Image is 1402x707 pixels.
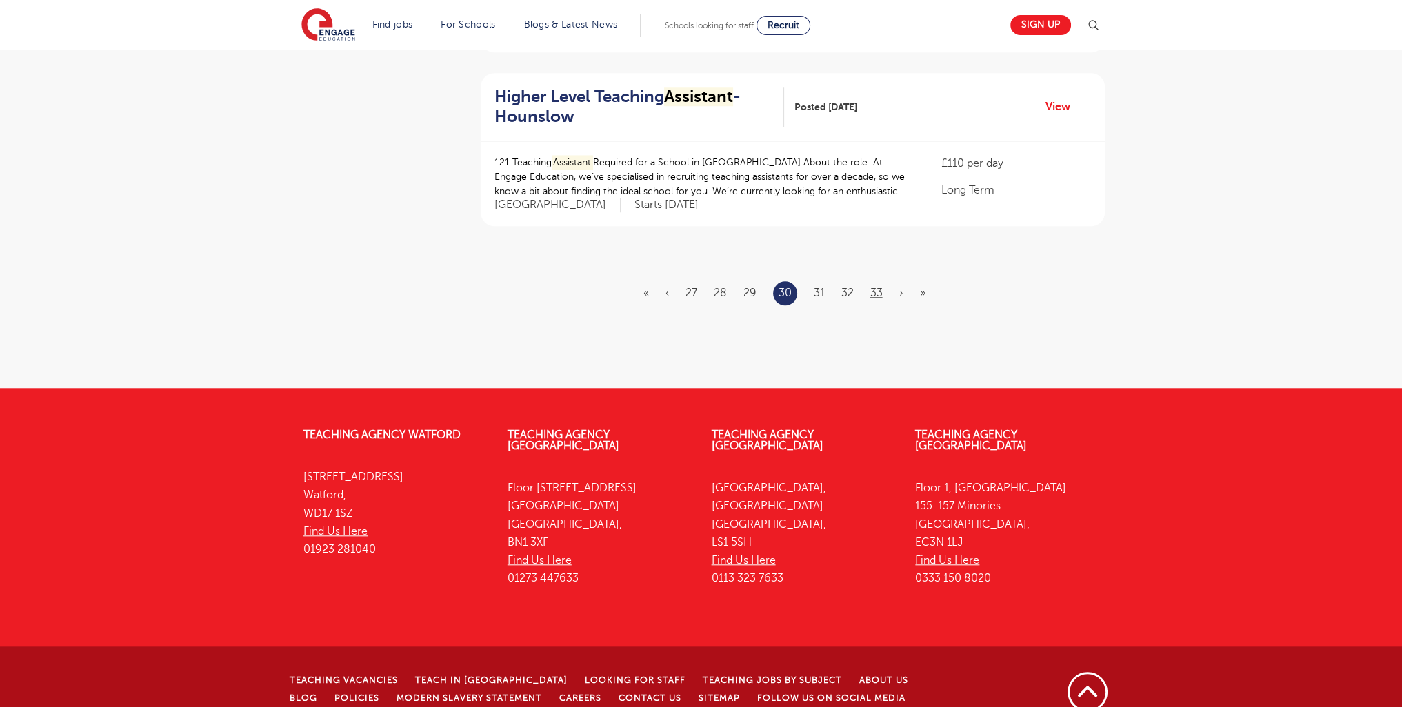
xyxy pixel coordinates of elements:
a: Last [920,287,925,299]
a: View [1045,98,1081,116]
a: Looking for staff [585,675,685,685]
span: Schools looking for staff [665,21,754,30]
a: Find Us Here [712,554,776,566]
a: Teaching Agency [GEOGRAPHIC_DATA] [915,429,1027,452]
a: Teaching Agency Watford [303,429,461,441]
a: Teaching Agency [GEOGRAPHIC_DATA] [712,429,823,452]
a: Find Us Here [915,554,979,566]
a: Previous [665,287,669,299]
a: For Schools [441,19,495,30]
a: 32 [841,287,854,299]
a: About Us [859,675,908,685]
mark: Assistant [552,155,594,170]
a: Blogs & Latest News [524,19,618,30]
a: 31 [814,287,825,299]
a: 28 [714,287,727,299]
p: Floor 1, [GEOGRAPHIC_DATA] 155-157 Minories [GEOGRAPHIC_DATA], EC3N 1LJ 0333 150 8020 [915,479,1099,588]
p: £110 per day [941,155,1090,172]
p: Floor [STREET_ADDRESS] [GEOGRAPHIC_DATA] [GEOGRAPHIC_DATA], BN1 3XF 01273 447633 [508,479,691,588]
a: Sitemap [699,693,740,703]
p: Starts [DATE] [634,198,699,212]
span: Posted [DATE] [794,100,857,114]
a: Teaching jobs by subject [703,675,842,685]
a: Blog [290,693,317,703]
h2: Higher Level Teaching - Hounslow [494,87,774,127]
a: Modern Slavery Statement [397,693,542,703]
span: Recruit [768,20,799,30]
a: 29 [743,287,757,299]
a: Careers [559,693,601,703]
p: 121 Teaching Required for a School in [GEOGRAPHIC_DATA] About the role: At Engage Education, we’v... [494,155,914,198]
a: 33 [870,287,883,299]
p: [STREET_ADDRESS] Watford, WD17 1SZ 01923 281040 [303,468,487,558]
mark: Assistant [664,87,733,106]
a: First [643,287,649,299]
a: Find jobs [372,19,413,30]
span: [GEOGRAPHIC_DATA] [494,198,621,212]
img: Engage Education [301,8,355,43]
a: Recruit [757,16,810,35]
a: Follow us on Social Media [757,693,905,703]
a: Find Us Here [303,525,368,537]
a: Next [899,287,903,299]
a: 27 [685,287,697,299]
a: Sign up [1010,15,1071,35]
a: Higher Level TeachingAssistant- Hounslow [494,87,785,127]
a: Policies [334,693,379,703]
a: Teaching Agency [GEOGRAPHIC_DATA] [508,429,619,452]
p: [GEOGRAPHIC_DATA], [GEOGRAPHIC_DATA] [GEOGRAPHIC_DATA], LS1 5SH 0113 323 7633 [712,479,895,588]
a: 30 [779,284,792,302]
a: Teach in [GEOGRAPHIC_DATA] [415,675,568,685]
a: Find Us Here [508,554,572,566]
a: Contact Us [619,693,681,703]
a: Teaching Vacancies [290,675,398,685]
p: Long Term [941,182,1090,198]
